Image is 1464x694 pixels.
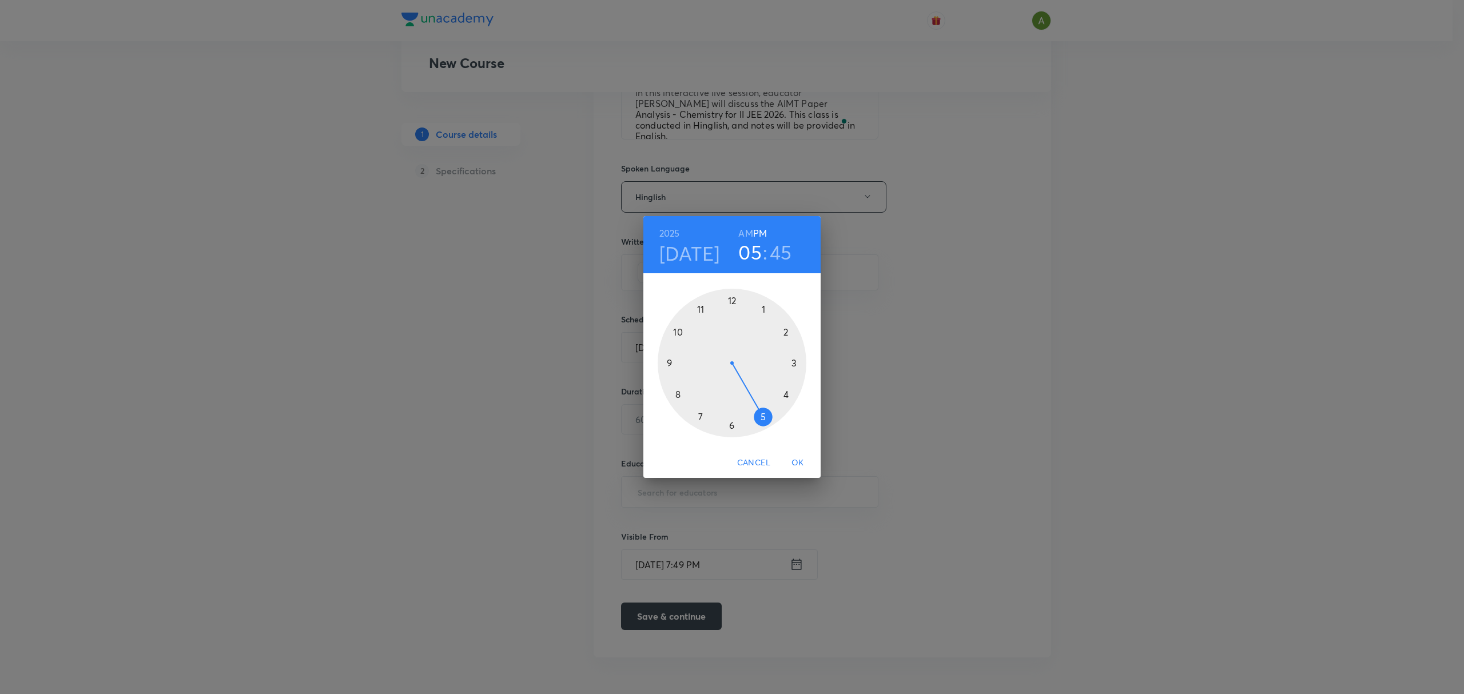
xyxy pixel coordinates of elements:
button: PM [753,225,767,241]
button: 05 [738,240,762,264]
span: OK [784,456,811,470]
h3: : [763,240,767,264]
button: OK [779,452,816,473]
button: AM [738,225,753,241]
button: Cancel [733,452,775,473]
span: Cancel [737,456,770,470]
button: 45 [770,240,792,264]
button: [DATE] [659,241,720,265]
button: 2025 [659,225,680,241]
